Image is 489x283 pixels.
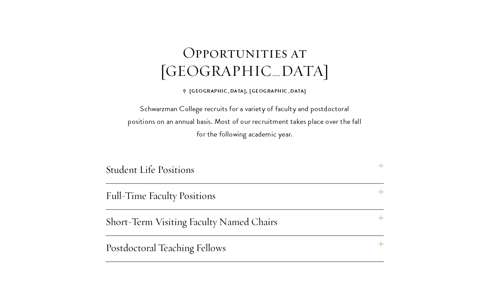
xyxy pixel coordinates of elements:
h3: Opportunities at [GEOGRAPHIC_DATA] [118,44,372,80]
h4: Postdoctoral Teaching Fellows [106,236,384,261]
h4: Student Life Positions [106,157,384,183]
h4: Short-Term Visiting Faculty Named Chairs [106,210,384,235]
span: [GEOGRAPHIC_DATA], [GEOGRAPHIC_DATA] [183,87,306,95]
p: Schwarzman College recruits for a variety of faculty and postdoctoral positions on an annual basi... [126,102,363,140]
h4: Full-Time Faculty Positions [106,184,384,209]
